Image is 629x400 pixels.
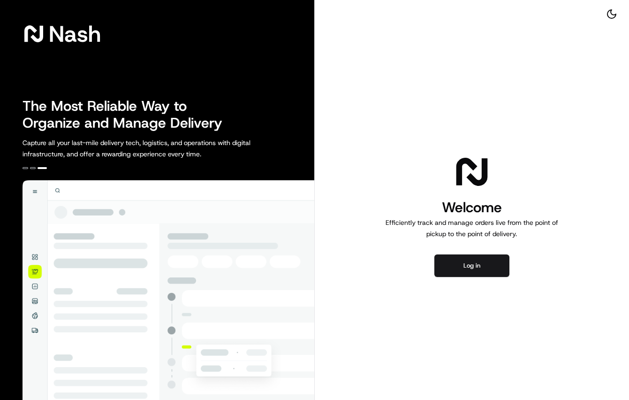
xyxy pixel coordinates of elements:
span: Nash [49,24,101,43]
button: Log in [434,254,509,277]
h1: Welcome [382,198,562,217]
h2: The Most Reliable Way to Organize and Manage Delivery [23,98,233,131]
p: Capture all your last-mile delivery tech, logistics, and operations with digital infrastructure, ... [23,137,293,160]
p: Efficiently track and manage orders live from the point of pickup to the point of delivery. [382,217,562,239]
